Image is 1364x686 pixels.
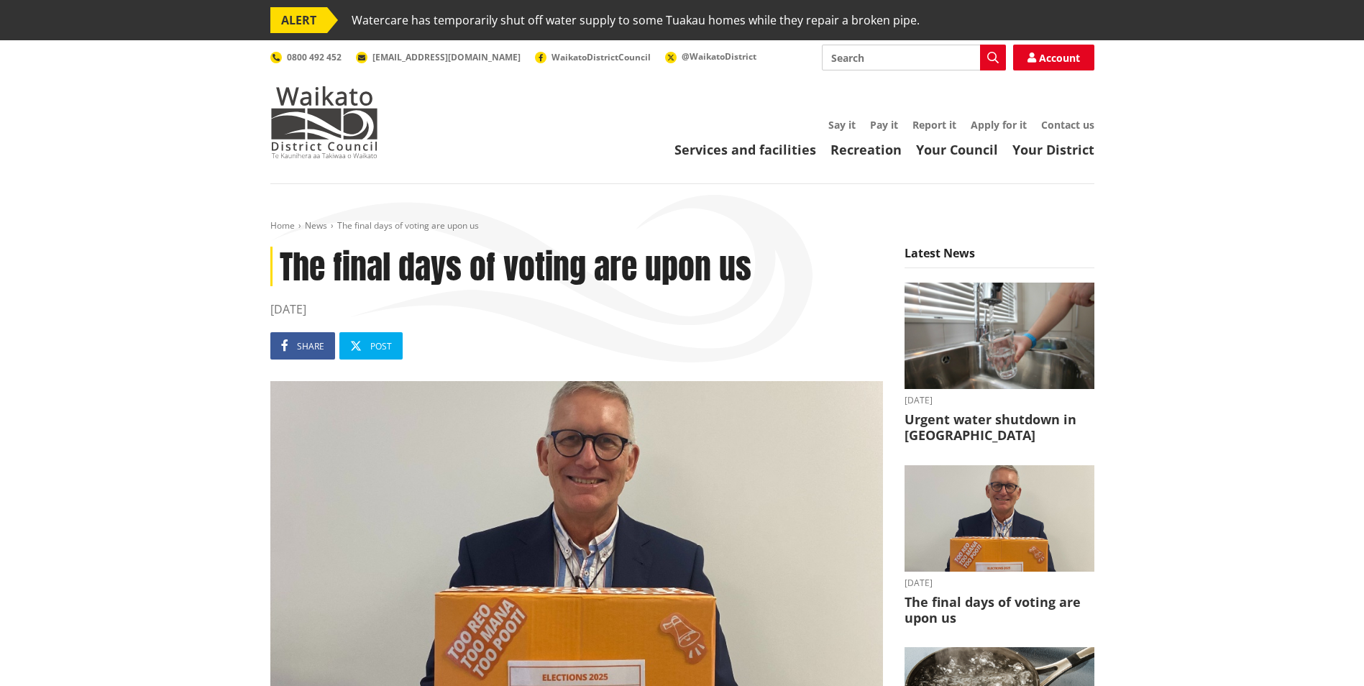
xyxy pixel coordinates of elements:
[828,118,856,132] a: Say it
[905,283,1094,444] a: [DATE] Urgent water shutdown in [GEOGRAPHIC_DATA]
[270,7,327,33] span: ALERT
[905,465,1094,572] img: Craig Hobbs editorial elections
[270,247,883,286] h1: The final days of voting are upon us
[1012,141,1094,158] a: Your District
[270,51,342,63] a: 0800 492 452
[905,396,1094,405] time: [DATE]
[905,465,1094,626] a: [DATE] The final days of voting are upon us
[270,219,295,232] a: Home
[339,332,403,360] a: Post
[912,118,956,132] a: Report it
[356,51,521,63] a: [EMAIL_ADDRESS][DOMAIN_NAME]
[905,283,1094,390] img: water image
[270,220,1094,232] nav: breadcrumb
[665,50,756,63] a: @WaikatoDistrict
[971,118,1027,132] a: Apply for it
[337,219,479,232] span: The final days of voting are upon us
[270,301,883,318] time: [DATE]
[370,340,392,352] span: Post
[352,7,920,33] span: Watercare has temporarily shut off water supply to some Tuakau homes while they repair a broken p...
[270,86,378,158] img: Waikato District Council - Te Kaunihera aa Takiwaa o Waikato
[305,219,327,232] a: News
[870,118,898,132] a: Pay it
[1041,118,1094,132] a: Contact us
[905,579,1094,587] time: [DATE]
[287,51,342,63] span: 0800 492 452
[905,412,1094,443] h3: Urgent water shutdown in [GEOGRAPHIC_DATA]
[1013,45,1094,70] a: Account
[905,247,1094,268] h5: Latest News
[270,332,335,360] a: Share
[905,595,1094,626] h3: The final days of voting are upon us
[682,50,756,63] span: @WaikatoDistrict
[372,51,521,63] span: [EMAIL_ADDRESS][DOMAIN_NAME]
[297,340,324,352] span: Share
[916,141,998,158] a: Your Council
[830,141,902,158] a: Recreation
[551,51,651,63] span: WaikatoDistrictCouncil
[674,141,816,158] a: Services and facilities
[822,45,1006,70] input: Search input
[535,51,651,63] a: WaikatoDistrictCouncil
